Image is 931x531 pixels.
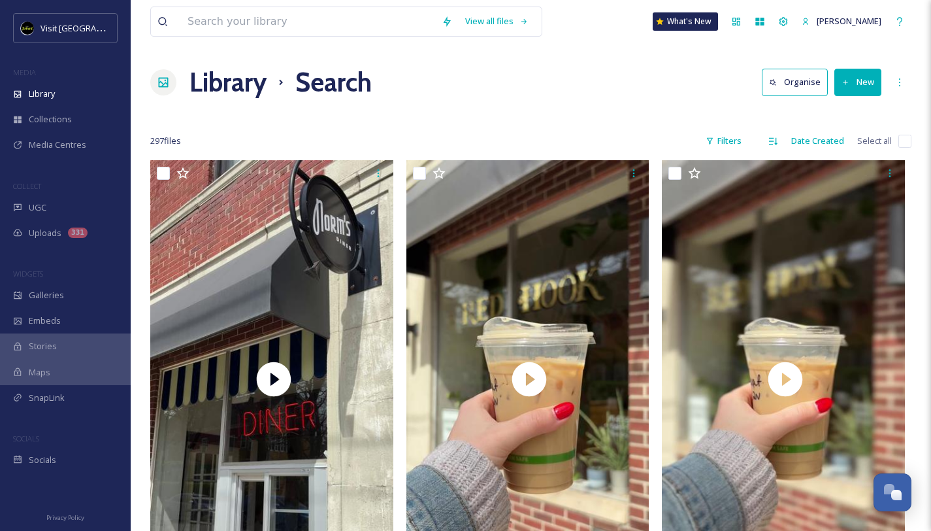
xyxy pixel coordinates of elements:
[29,289,64,301] span: Galleries
[817,15,881,27] span: [PERSON_NAME]
[29,340,57,352] span: Stories
[459,9,535,34] a: View all files
[29,392,65,404] span: SnapLink
[13,67,36,77] span: MEDIA
[29,366,50,379] span: Maps
[795,9,888,34] a: [PERSON_NAME]
[13,181,41,191] span: COLLECT
[29,227,61,239] span: Uploads
[874,473,911,511] button: Open Chat
[21,22,34,35] img: VISIT%20DETROIT%20LOGO%20-%20BLACK%20BACKGROUND.png
[762,69,834,95] a: Organise
[29,201,46,214] span: UGC
[41,22,142,34] span: Visit [GEOGRAPHIC_DATA]
[150,135,181,147] span: 297 file s
[181,7,435,36] input: Search your library
[29,454,56,466] span: Socials
[857,135,892,147] span: Select all
[68,228,88,238] div: 331
[46,509,84,524] a: Privacy Policy
[189,63,267,102] a: Library
[46,513,84,522] span: Privacy Policy
[13,434,39,443] span: SOCIALS
[785,128,851,154] div: Date Created
[653,12,718,31] a: What's New
[762,69,828,95] button: Organise
[29,139,86,151] span: Media Centres
[29,88,55,100] span: Library
[29,113,72,126] span: Collections
[834,69,881,95] button: New
[699,128,748,154] div: Filters
[13,269,43,279] span: WIDGETS
[29,315,61,327] span: Embeds
[295,63,372,102] h1: Search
